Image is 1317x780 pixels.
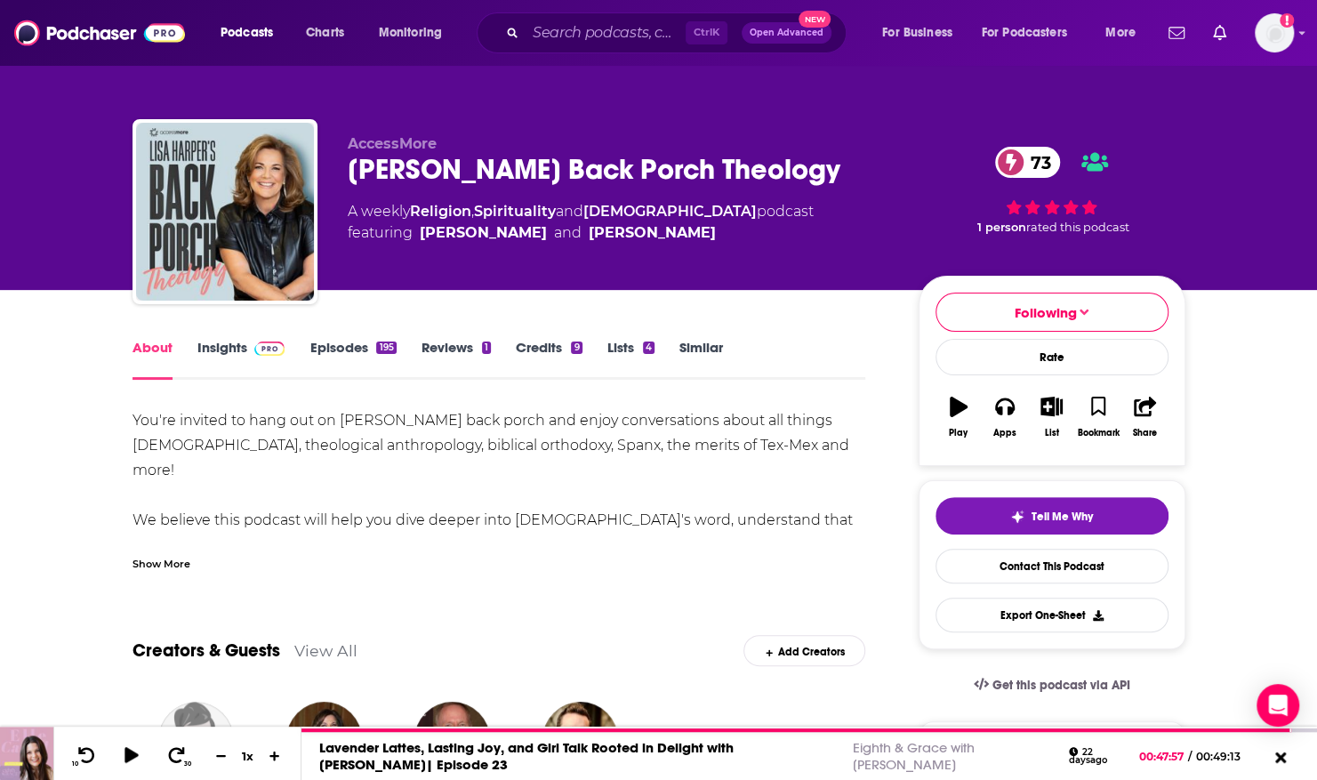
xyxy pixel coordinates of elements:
span: Logged in as ShellB [1255,13,1294,52]
a: Spirituality [474,203,556,220]
button: List [1028,385,1074,449]
a: [DEMOGRAPHIC_DATA] [583,203,757,220]
span: Tell Me Why [1032,510,1093,524]
div: You're invited to hang out on [PERSON_NAME] back porch and enjoy conversations about all things [... [133,408,866,757]
a: Contact This Podcast [936,549,1168,583]
a: Show notifications dropdown [1206,18,1233,48]
img: User Profile [1255,13,1294,52]
div: A weekly podcast [348,201,814,244]
a: Show notifications dropdown [1161,18,1192,48]
a: Lavender Lattes, Lasting Joy, and Girl Talk Rooted in Delight with [PERSON_NAME]| Episode 23 [319,739,734,773]
button: Open AdvancedNew [742,22,831,44]
span: 10 [72,760,78,768]
a: Eighth & Grace with [PERSON_NAME] [852,739,974,773]
a: Get this podcast via API [960,663,1144,707]
div: 22 days ago [1069,747,1124,766]
span: Monitoring [379,20,442,45]
span: rated this podcast [1026,221,1129,234]
span: and [556,203,583,220]
button: 30 [161,745,195,768]
span: , [471,203,474,220]
span: Following [1015,304,1077,321]
span: / [1188,750,1192,763]
span: and [554,222,582,244]
span: New [799,11,831,28]
button: Bookmark [1075,385,1121,449]
button: open menu [366,19,465,47]
span: Get this podcast via API [992,678,1129,693]
img: Lisa Harper's Back Porch Theology [136,123,314,301]
button: Play [936,385,982,449]
button: open menu [1093,19,1158,47]
img: Max Lucado [414,702,490,777]
img: tell me why sparkle [1010,510,1024,524]
div: Rate [936,339,1168,375]
button: 10 [68,745,102,768]
img: Podchaser - Follow, Share and Rate Podcasts [14,16,185,50]
span: 1 person [977,221,1026,234]
div: 1 [482,342,491,354]
a: Reviews1 [422,339,491,380]
span: For Podcasters [982,20,1067,45]
span: AccessMore [348,135,437,152]
button: open menu [870,19,975,47]
a: Creators & Guests [133,639,280,662]
span: For Business [882,20,952,45]
img: Podchaser Pro [254,342,285,356]
img: Lisa Harper [286,702,362,777]
div: Open Intercom Messenger [1257,684,1299,727]
a: Similar [679,339,723,380]
span: 00:47:57 [1139,750,1188,763]
span: 73 [1013,147,1060,178]
div: Bookmark [1077,428,1119,438]
button: Export One-Sheet [936,598,1168,632]
span: 00:49:13 [1192,750,1258,763]
div: Apps [993,428,1016,438]
div: Search podcasts, credits, & more... [494,12,863,53]
input: Search podcasts, credits, & more... [526,19,686,47]
a: InsightsPodchaser Pro [197,339,285,380]
div: Play [949,428,968,438]
a: Charts [294,19,355,47]
button: Show profile menu [1255,13,1294,52]
img: Trevin Wax [542,702,618,777]
div: 73 1 personrated this podcast [919,135,1185,245]
a: Lists4 [607,339,654,380]
button: tell me why sparkleTell Me Why [936,497,1168,535]
button: open menu [970,19,1093,47]
a: View All [294,641,357,660]
button: Following [936,293,1168,332]
div: Share [1133,428,1157,438]
a: 73 [995,147,1060,178]
span: Podcasts [221,20,273,45]
span: Charts [306,20,344,45]
button: Share [1121,385,1168,449]
img: Allison Allen [158,702,234,777]
span: Ctrl K [686,21,727,44]
div: Add Creators [743,635,865,666]
div: 195 [376,342,396,354]
a: About [133,339,173,380]
a: Credits9 [516,339,582,380]
svg: Add a profile image [1280,13,1294,28]
button: Apps [982,385,1028,449]
div: List [1045,428,1059,438]
div: 9 [571,342,582,354]
button: open menu [208,19,296,47]
div: 1 x [233,749,263,763]
span: featuring [348,222,814,244]
span: 30 [184,760,191,768]
a: Religion [410,203,471,220]
a: Allison Allen [589,222,716,244]
a: Lisa Harper [420,222,547,244]
span: More [1105,20,1136,45]
div: 4 [643,342,654,354]
a: Episodes195 [309,339,396,380]
span: Open Advanced [750,28,823,37]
